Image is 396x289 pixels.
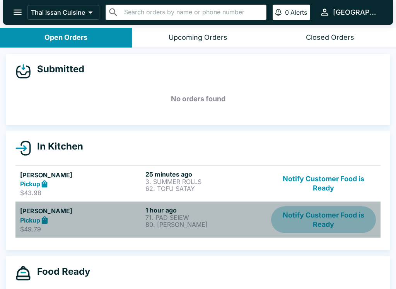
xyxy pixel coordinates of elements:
h4: Submitted [31,63,84,75]
p: Alerts [290,8,307,16]
h4: In Kitchen [31,141,83,152]
a: [PERSON_NAME]Pickup$43.9825 minutes ago3. SUMMER ROLLS62. TOFU SATAYNotify Customer Food is Ready [15,165,381,202]
a: [PERSON_NAME]Pickup$49.791 hour ago71. PAD SEIEW80. [PERSON_NAME]Notify Customer Food is Ready [15,201,381,238]
input: Search orders by name or phone number [122,7,263,18]
p: 62. TOFU SATAY [145,185,268,192]
p: 3. SUMMER ROLLS [145,178,268,185]
button: Notify Customer Food is Ready [271,206,376,233]
p: 80. [PERSON_NAME] [145,221,268,228]
h6: 1 hour ago [145,206,268,214]
h5: [PERSON_NAME] [20,206,142,216]
p: 71. PAD SEIEW [145,214,268,221]
h5: No orders found [15,85,381,113]
strong: Pickup [20,216,40,224]
p: $49.79 [20,225,142,233]
button: Thai Issan Cuisine [27,5,99,20]
strong: Pickup [20,180,40,188]
div: [GEOGRAPHIC_DATA] [333,8,381,17]
div: Upcoming Orders [169,33,227,42]
div: Open Orders [44,33,87,42]
button: Notify Customer Food is Ready [271,170,376,197]
p: 0 [285,8,289,16]
h5: [PERSON_NAME] [20,170,142,180]
div: Closed Orders [306,33,354,42]
h6: 25 minutes ago [145,170,268,178]
h4: Food Ready [31,266,90,277]
button: open drawer [8,2,27,22]
p: Thai Issan Cuisine [31,8,85,16]
p: $43.98 [20,189,142,197]
button: [GEOGRAPHIC_DATA] [316,4,384,20]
